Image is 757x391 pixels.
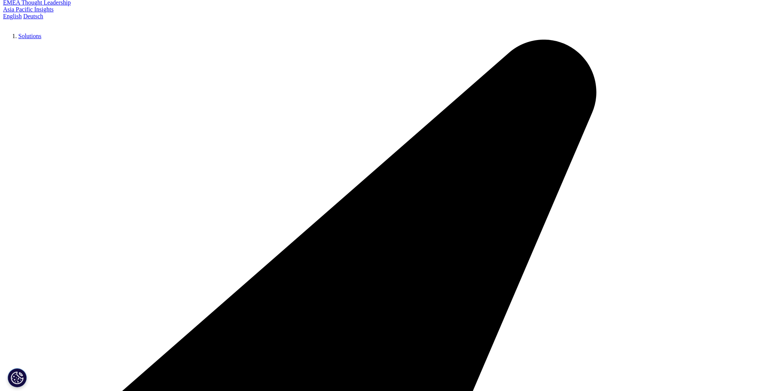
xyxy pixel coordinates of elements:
[8,368,27,387] button: Cookie-Einstellungen
[3,13,22,19] a: English
[18,33,41,39] a: Solutions
[23,13,43,19] a: Deutsch
[3,6,53,13] a: Asia Pacific Insights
